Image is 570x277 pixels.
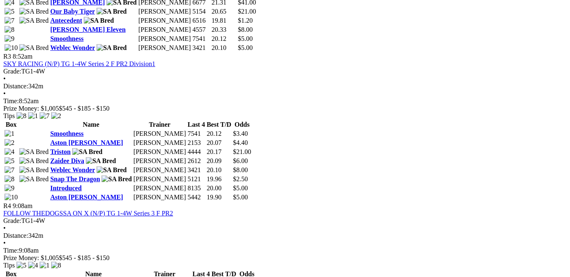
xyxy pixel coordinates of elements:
[13,202,33,209] span: 9:08am
[138,35,191,43] td: [PERSON_NAME]
[3,83,567,90] div: 342m
[19,44,49,52] img: SA Bred
[238,44,253,51] span: $5.00
[233,139,248,146] span: $4.40
[133,175,186,183] td: [PERSON_NAME]
[206,193,232,201] td: 19.90
[3,247,19,254] span: Time:
[50,17,82,24] a: Antecedent
[133,148,186,156] td: [PERSON_NAME]
[187,139,206,147] td: 2153
[50,26,126,33] a: [PERSON_NAME] Eleven
[5,35,14,43] img: 9
[97,8,127,15] img: SA Bred
[19,17,49,24] img: SA Bred
[50,157,84,164] a: Zaidee Diva
[3,210,173,217] a: FOLLOW THEDOGSSA ON X (N/P) TG 1-4W Series 3 F PR2
[138,17,191,25] td: [PERSON_NAME]
[5,194,18,201] img: 10
[3,112,15,119] span: Tips
[50,148,71,155] a: Triston
[50,8,95,15] a: Our Baby Tiger
[3,217,21,224] span: Grade:
[187,175,206,183] td: 5121
[28,262,38,269] img: 4
[50,175,100,182] a: Snap The Dragon
[28,112,38,120] img: 1
[59,105,110,112] span: $545 - $185 - $150
[19,148,49,156] img: SA Bred
[192,26,210,34] td: 4557
[5,166,14,174] img: 7
[3,83,28,90] span: Distance:
[238,35,253,42] span: $5.00
[187,157,206,165] td: 2612
[3,217,567,225] div: TG1-4W
[3,247,567,254] div: 9:08am
[5,157,14,165] img: 5
[233,148,251,155] span: $21.00
[133,166,186,174] td: [PERSON_NAME]
[211,17,237,25] td: 19.81
[206,139,232,147] td: 20.07
[238,8,256,15] span: $21.00
[97,44,127,52] img: SA Bred
[206,175,232,183] td: 19.96
[233,166,248,173] span: $8.00
[5,139,14,147] img: 2
[206,130,232,138] td: 20.12
[5,175,14,183] img: 8
[3,68,21,75] span: Grade:
[133,184,186,192] td: [PERSON_NAME]
[206,121,232,129] th: Best T/D
[3,97,19,104] span: Time:
[51,112,61,120] img: 2
[5,26,14,33] img: 8
[206,148,232,156] td: 20.17
[3,53,11,60] span: R3
[206,157,232,165] td: 20.09
[50,194,123,201] a: Aston [PERSON_NAME]
[3,239,6,246] span: •
[3,254,567,262] div: Prize Money: $1,005
[102,175,132,183] img: SA Bred
[233,130,248,137] span: $3.40
[187,193,206,201] td: 5442
[3,68,567,75] div: TG1-4W
[3,105,567,112] div: Prize Money: $1,005
[19,166,49,174] img: SA Bred
[187,148,206,156] td: 4444
[19,157,49,165] img: SA Bred
[5,185,14,192] img: 9
[59,254,110,261] span: $545 - $185 - $150
[19,8,49,15] img: SA Bred
[50,130,84,137] a: Smoothness
[51,262,61,269] img: 8
[138,44,191,52] td: [PERSON_NAME]
[40,262,50,269] img: 1
[50,121,132,129] th: Name
[97,166,127,174] img: SA Bred
[3,60,155,67] a: SKY RACING (N/P) TG 1-4W Series 2 F PR2 Division1
[206,184,232,192] td: 20.00
[187,121,206,129] th: Last 4
[5,17,14,24] img: 7
[86,157,116,165] img: SA Bred
[3,90,6,97] span: •
[50,139,123,146] a: Aston [PERSON_NAME]
[133,139,186,147] td: [PERSON_NAME]
[232,121,251,129] th: Odds
[238,17,253,24] span: $1.20
[5,148,14,156] img: 4
[3,225,6,232] span: •
[40,112,50,120] img: 7
[211,44,237,52] td: 20.10
[192,7,210,16] td: 5154
[3,232,28,239] span: Distance:
[50,35,84,42] a: Smoothness
[192,35,210,43] td: 7541
[3,202,11,209] span: R4
[5,8,14,15] img: 5
[3,232,567,239] div: 342m
[6,121,17,128] span: Box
